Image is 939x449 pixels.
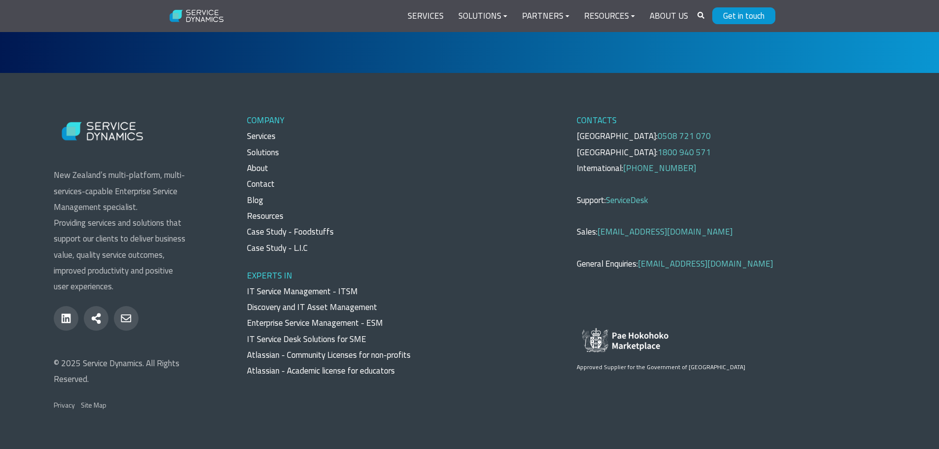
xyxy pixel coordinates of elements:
[247,162,268,174] a: About
[451,4,515,28] a: Solutions
[577,4,642,28] a: Resources
[247,242,308,254] a: Case Study - L.I.C
[606,194,648,207] a: ServiceDesk
[247,364,395,377] a: Atlassian - Academic license for educators
[577,362,886,373] p: Approved Supplier for the Government of [GEOGRAPHIC_DATA]
[658,146,711,159] a: 1800 940 571
[247,130,276,142] a: Services
[114,306,139,331] a: envelope
[247,269,292,282] span: EXPERTS IN
[400,4,451,28] a: Services
[247,301,377,313] a: Discovery and IT Asset Management
[54,400,75,410] a: Privacy
[84,306,108,331] a: share-alt
[623,162,696,174] a: [PHONE_NUMBER]
[54,399,112,411] div: Navigation Menu
[638,257,773,270] a: [EMAIL_ADDRESS][DOMAIN_NAME]
[642,4,696,28] a: About Us
[54,355,209,387] p: © 2025 Service Dynamics. All Rights Reserved.
[577,114,617,127] span: CONTACTS
[54,167,187,294] p: New Zealand’s multi-platform, multi-services-capable Enterprise Service Management specialist. Pr...
[577,323,675,358] img: Approved Supplier for the Government of New Zealand
[658,130,711,142] a: 0508 721 070
[81,400,106,410] a: Site Map
[247,114,284,127] span: COMPANY
[515,4,577,28] a: Partners
[597,225,732,238] a: [EMAIL_ADDRESS][DOMAIN_NAME]
[247,225,334,238] a: Case Study - Foodstuffs
[247,333,366,345] a: IT Service Desk Solutions for SME
[577,112,886,272] p: [GEOGRAPHIC_DATA]: [GEOGRAPHIC_DATA]: International: Support: Sales: General Enquiries:
[54,112,152,150] img: Service Dynamics Logo - White
[164,3,230,29] img: Service Dynamics Logo - White
[247,348,411,361] a: Atlassian - Community Licenses for non-profits
[247,146,279,159] a: Solutions
[247,316,383,329] a: Enterprise Service Management - ESM
[54,306,78,331] a: linkedin
[400,4,696,28] div: Navigation Menu
[247,209,283,222] a: Resources
[247,177,275,190] a: Contact
[247,194,263,207] a: Blog
[712,7,775,24] a: Get in touch
[247,285,358,298] a: IT Service Management - ITSM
